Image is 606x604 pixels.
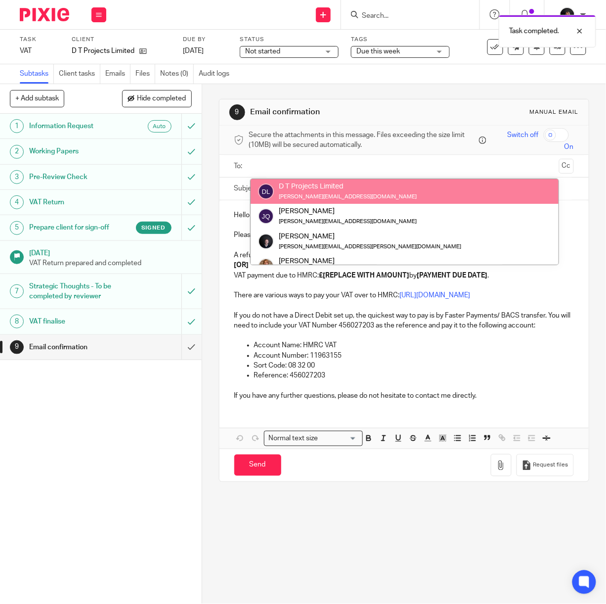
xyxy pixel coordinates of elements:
div: Manual email [530,108,579,116]
h1: [DATE] [29,246,192,258]
img: 455A9867.jpg [560,7,575,23]
p: D T Projects Limited [72,46,134,56]
small: [PERSON_NAME][EMAIL_ADDRESS][PERSON_NAME][DOMAIN_NAME] [279,244,461,249]
p: VAT payment due to HMRC: by . [234,271,574,280]
div: 8 [10,315,24,328]
h1: Email confirmation [29,340,124,355]
label: To: [234,161,245,171]
p: VAT Return prepared and completed [29,258,192,268]
span: Not started [245,48,280,55]
a: Audit logs [199,64,234,84]
button: Cc [559,159,574,174]
span: [DATE] [183,47,204,54]
button: + Add subtask [10,90,64,107]
div: [PERSON_NAME] [279,232,461,241]
h1: VAT Return [29,195,124,210]
h1: Pre-Review Check [29,170,124,185]
span: Secure the attachments in this message. Files exceeding the size limit (10MB) will be secured aut... [249,130,476,150]
h1: Prepare client for sign-off [29,220,124,235]
span: On [564,142,574,152]
h1: Working Papers [29,144,124,159]
div: Search for option [264,431,363,446]
a: Subtasks [20,64,54,84]
div: [PERSON_NAME] [279,256,417,266]
a: Emails [105,64,130,84]
p: Please find attached proof of submission of your VAT return as per your approval. [234,230,574,240]
p: There are various ways to pay your VAT over to HMRC: [234,290,574,300]
h1: Strategic Thoughts - To be completed by reviewer [29,279,124,304]
small: [PERSON_NAME][EMAIL_ADDRESS][DOMAIN_NAME] [279,194,417,200]
div: VAT [20,46,59,56]
img: svg%3E [258,209,274,225]
span: Due this week [356,48,400,55]
img: Pixie [20,8,69,21]
div: 3 [10,170,24,184]
label: Task [20,36,59,44]
div: 4 [10,195,24,209]
span: Normal text size [266,433,320,444]
p: Sort Code: 08 32 00 [254,361,574,371]
p: If you have any further questions, please do not hesitate to contact me directly. [234,391,574,401]
label: Due by [183,36,227,44]
div: 1 [10,119,24,133]
label: Subject: [234,184,260,193]
h1: Information Request [29,119,124,134]
p: A refund of will be made by HMRC [DATE] of filing. [234,250,574,260]
h1: Email confirmation [250,107,425,117]
a: Notes (0) [160,64,194,84]
div: [PERSON_NAME] [279,207,417,217]
a: Files [135,64,155,84]
input: Send [234,455,281,476]
strong: [OR] [234,262,249,269]
p: Reference: 456027203 [254,371,574,380]
div: D T Projects Limited [279,182,417,191]
img: WhatsApp%20Image%202025-04-23%20at%2010.20.30_16e186ec.jpg [258,259,274,275]
h1: VAT finalise [29,314,124,329]
label: Client [72,36,171,44]
p: Account Number: 11963155 [254,351,574,361]
div: 7 [10,284,24,298]
span: Switch off [508,130,539,140]
strong: £[REPLACE WITH AMOUNT] [319,272,410,279]
img: 455A2509.jpg [258,233,274,249]
button: Request files [517,454,574,476]
a: Client tasks [59,64,100,84]
div: 9 [229,104,245,120]
p: If you do not have a Direct Debit set up, the quickest way to pay is by Faster Payments/ BACS tra... [234,311,574,331]
strong: [PAYMENT DUE DATE] [417,272,488,279]
small: [PERSON_NAME][EMAIL_ADDRESS][DOMAIN_NAME] [279,219,417,225]
span: Signed [141,224,166,232]
label: Status [240,36,339,44]
img: svg%3E [258,184,274,200]
div: 2 [10,145,24,159]
input: Search for option [321,433,357,444]
p: Task completed. [509,26,559,36]
div: 9 [10,340,24,354]
p: Hello [PERSON_NAME] , [234,210,574,220]
div: Auto [148,120,172,133]
span: Request files [533,462,568,469]
div: 5 [10,221,24,235]
p: Account Name: HMRC VAT [254,340,574,350]
span: Hide completed [137,95,186,103]
a: [URL][DOMAIN_NAME] [400,292,471,299]
button: Hide completed [122,90,192,107]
